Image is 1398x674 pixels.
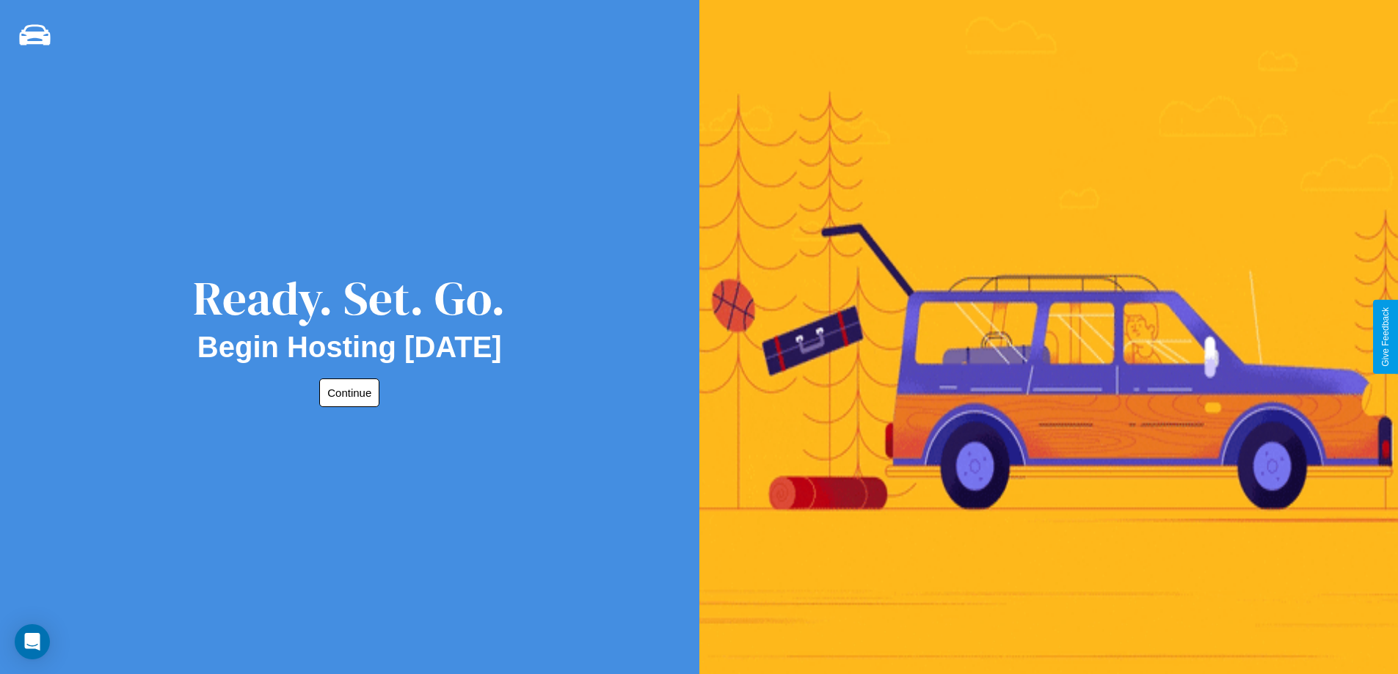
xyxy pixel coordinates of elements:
div: Ready. Set. Go. [193,265,506,331]
div: Give Feedback [1380,307,1391,367]
h2: Begin Hosting [DATE] [197,331,502,364]
div: Open Intercom Messenger [15,624,50,659]
button: Continue [319,378,379,407]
